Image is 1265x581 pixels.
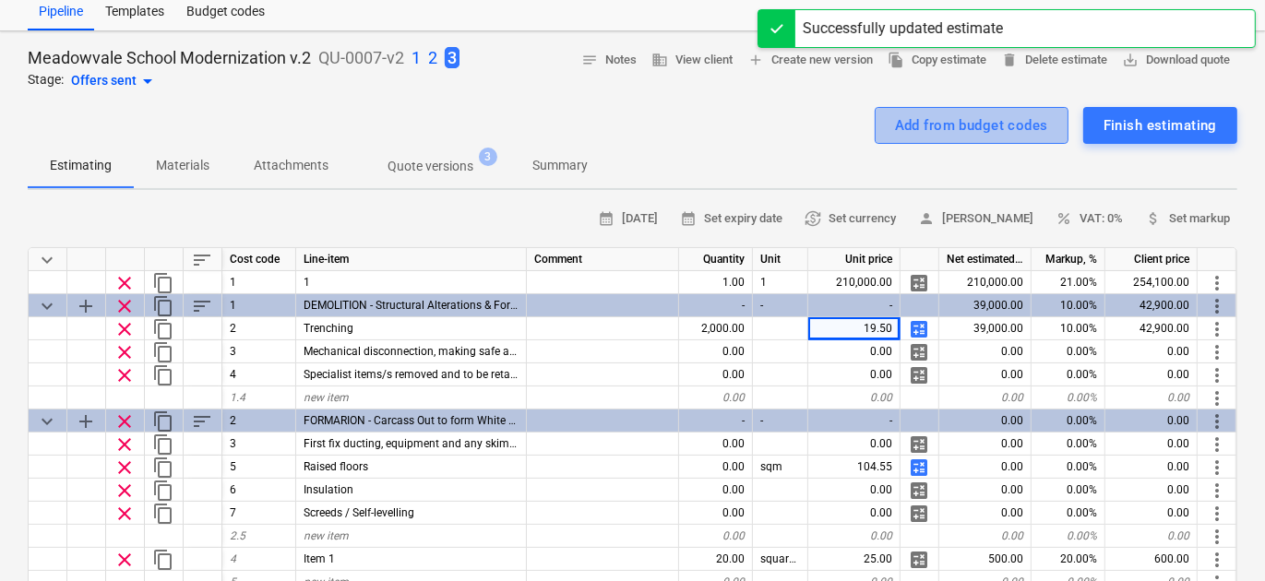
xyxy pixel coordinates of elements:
[680,208,782,230] span: Set expiry date
[318,47,404,69] p: QU-0007-v2
[939,363,1032,386] div: 0.00
[445,46,459,70] button: 3
[808,271,901,294] div: 210,000.00
[532,156,588,175] p: Summary
[479,148,497,166] span: 3
[1032,248,1105,271] div: Markup, %
[911,205,1041,233] button: [PERSON_NAME]
[1206,433,1228,456] span: More actions
[1032,479,1105,502] div: 0.00%
[1001,52,1018,68] span: delete
[254,156,328,175] p: Attachments
[230,391,245,404] span: 1.4
[191,410,213,433] span: Sort rows within category
[888,50,986,71] span: Copy estimate
[895,113,1048,137] div: Add from budget codes
[1122,52,1139,68] span: save_alt
[680,210,697,227] span: calendar_month
[28,70,64,92] p: Stage:
[28,47,311,69] p: Meadowvale School Modernization v.2
[1032,294,1105,317] div: 10.00%
[36,410,58,433] span: Collapse category
[152,272,174,294] span: Duplicate row
[304,391,349,404] span: new item
[304,437,621,450] span: First fix ducting, equipment and any skimmed in vents/diffusers
[908,433,930,456] span: Manage detailed breakdown for the row
[304,552,335,565] span: Item 1
[1105,548,1198,571] div: 600.00
[797,205,903,233] button: Set currency
[1206,341,1228,363] span: More actions
[908,549,930,571] span: Manage detailed breakdown for the row
[1105,386,1198,409] div: 0.00
[1032,317,1105,340] div: 10.00%
[753,294,808,317] div: -
[574,46,644,75] button: Notes
[304,483,353,496] span: Insulation
[918,208,1033,230] span: [PERSON_NAME]
[679,248,753,271] div: Quantity
[875,107,1068,144] button: Add from budget codes
[939,525,1032,548] div: 0.00
[880,46,994,75] button: Copy estimate
[304,368,784,381] span: Specialist items/s removed and to be retained, making safe connections (eg: Aga, appliances, etc
[1115,46,1237,75] button: Download quote
[222,317,296,340] div: 2
[908,480,930,502] span: Manage detailed breakdown for the row
[527,248,679,271] div: Comment
[412,46,421,70] button: 1
[152,503,174,525] span: Duplicate row
[1206,387,1228,409] span: More actions
[679,433,753,456] div: 0.00
[939,294,1032,317] div: 39,000.00
[388,157,473,176] p: Quote versions
[152,318,174,340] span: Duplicate row
[1105,479,1198,502] div: 0.00
[137,70,159,92] span: arrow_drop_down
[679,525,753,548] div: 0.00
[152,433,174,456] span: Duplicate row
[113,480,136,502] span: Remove row
[808,456,901,479] div: 104.55
[808,294,901,317] div: -
[1032,433,1105,456] div: 0.00%
[152,410,174,433] span: Duplicate category
[994,46,1115,75] button: Delete estimate
[908,364,930,386] span: Manage detailed breakdown for the row
[222,340,296,363] div: 3
[1105,525,1198,548] div: 0.00
[152,341,174,363] span: Duplicate row
[152,480,174,502] span: Duplicate row
[679,317,753,340] div: 2,000.00
[908,318,930,340] span: Manage detailed breakdown for the row
[808,340,901,363] div: 0.00
[296,248,527,271] div: Line-item
[191,249,213,271] span: Sort rows within table
[808,433,901,456] div: 0.00
[1105,340,1198,363] div: 0.00
[1105,502,1198,525] div: 0.00
[113,456,136,479] span: Remove row
[908,503,930,525] span: Manage detailed breakdown for the row
[939,409,1032,433] div: 0.00
[428,47,437,69] p: 2
[651,52,668,68] span: business
[1056,208,1123,230] span: VAT: 0%
[304,506,414,519] span: Screeds / Self-levelling
[1032,548,1105,571] div: 20.00%
[1173,492,1265,581] iframe: Chat Widget
[1032,409,1105,433] div: 0.00%
[679,409,753,433] div: -
[222,271,296,294] div: 1
[1104,113,1217,137] div: Finish estimating
[36,295,58,317] span: Collapse category
[753,409,808,433] div: -
[1105,433,1198,456] div: 0.00
[1145,208,1230,230] span: Set markup
[1032,386,1105,409] div: 0.00%
[222,294,296,317] div: 1
[1206,295,1228,317] span: More actions
[191,295,213,317] span: Sort rows within category
[581,50,637,71] span: Notes
[1105,409,1198,433] div: 0.00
